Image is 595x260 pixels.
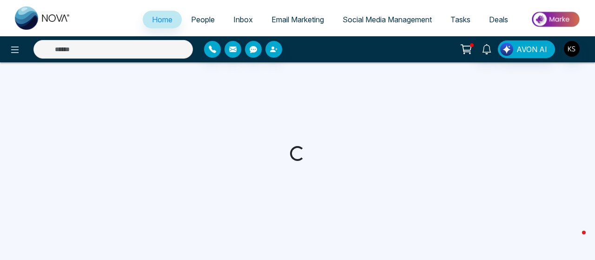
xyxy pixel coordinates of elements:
img: Market-place.gif [522,9,589,30]
span: AVON AI [516,44,547,55]
img: Lead Flow [500,43,513,56]
span: Deals [489,15,508,24]
span: Inbox [233,15,253,24]
a: Deals [480,11,517,28]
a: Tasks [441,11,480,28]
img: User Avatar [564,41,580,57]
a: People [182,11,224,28]
span: Social Media Management [343,15,432,24]
iframe: Intercom live chat [563,228,586,251]
a: Inbox [224,11,262,28]
a: Email Marketing [262,11,333,28]
button: AVON AI [498,40,555,58]
img: Nova CRM Logo [15,7,71,30]
a: Social Media Management [333,11,441,28]
a: Home [143,11,182,28]
span: People [191,15,215,24]
span: Tasks [450,15,470,24]
span: Email Marketing [271,15,324,24]
span: Home [152,15,172,24]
